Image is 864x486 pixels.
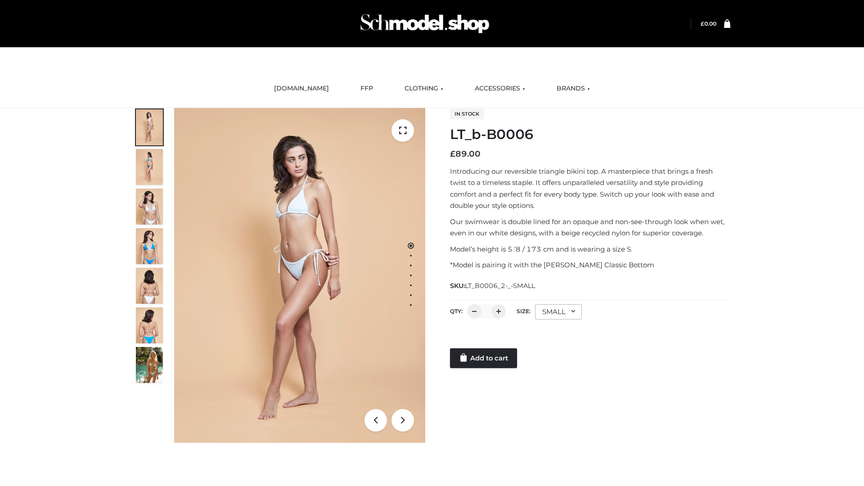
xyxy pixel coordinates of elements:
[450,149,455,159] span: £
[517,308,531,315] label: Size:
[136,347,163,383] img: Arieltop_CloudNine_AzureSky2.jpg
[468,79,532,99] a: ACCESSORIES
[174,108,425,443] img: ArielClassicBikiniTop_CloudNine_AzureSky_OW114ECO_1
[450,126,730,143] h1: LT_b-B0006
[535,304,582,319] div: SMALL
[450,149,481,159] bdi: 89.00
[136,189,163,225] img: ArielClassicBikiniTop_CloudNine_AzureSky_OW114ECO_3-scaled.jpg
[267,79,336,99] a: [DOMAIN_NAME]
[136,307,163,343] img: ArielClassicBikiniTop_CloudNine_AzureSky_OW114ECO_8-scaled.jpg
[357,6,492,41] img: Schmodel Admin 964
[450,243,730,255] p: Model’s height is 5 ‘8 / 173 cm and is wearing a size S.
[136,268,163,304] img: ArielClassicBikiniTop_CloudNine_AzureSky_OW114ECO_7-scaled.jpg
[136,149,163,185] img: ArielClassicBikiniTop_CloudNine_AzureSky_OW114ECO_2-scaled.jpg
[550,79,597,99] a: BRANDS
[450,348,517,368] a: Add to cart
[354,79,380,99] a: FFP
[450,108,484,119] span: In stock
[450,216,730,239] p: Our swimwear is double lined for an opaque and non-see-through look when wet, even in our white d...
[450,166,730,211] p: Introducing our reversible triangle bikini top. A masterpiece that brings a fresh twist to a time...
[701,20,704,27] span: £
[450,280,536,291] span: SKU:
[465,282,535,290] span: LT_B0006_2-_-SMALL
[701,20,716,27] bdi: 0.00
[136,228,163,264] img: ArielClassicBikiniTop_CloudNine_AzureSky_OW114ECO_4-scaled.jpg
[398,79,450,99] a: CLOTHING
[450,259,730,271] p: *Model is pairing it with the [PERSON_NAME] Classic Bottom
[450,308,463,315] label: QTY:
[136,109,163,145] img: ArielClassicBikiniTop_CloudNine_AzureSky_OW114ECO_1-scaled.jpg
[701,20,716,27] a: £0.00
